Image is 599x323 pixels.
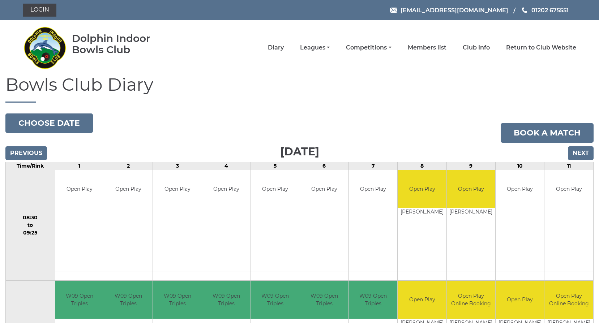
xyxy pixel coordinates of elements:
td: [PERSON_NAME] [447,208,495,217]
img: Dolphin Indoor Bowls Club [23,22,67,73]
td: W09 Open Triples [104,281,153,319]
td: 5 [251,162,300,170]
div: Dolphin Indoor Bowls Club [72,33,174,55]
td: 4 [202,162,251,170]
img: Phone us [522,7,527,13]
td: Open Play [251,170,299,208]
span: 01202 675551 [531,7,569,13]
td: 10 [496,162,544,170]
a: Club Info [463,44,490,52]
a: Login [23,4,56,17]
a: Diary [268,44,284,52]
td: Open Play [153,170,201,208]
td: 8 [398,162,446,170]
td: W09 Open Triples [55,281,104,319]
img: Email [390,8,397,13]
td: W09 Open Triples [202,281,251,319]
td: Open Play [349,170,397,208]
td: Open Play Online Booking [544,281,593,319]
td: W09 Open Triples [349,281,397,319]
td: 3 [153,162,202,170]
td: Open Play [496,170,544,208]
td: 08:30 to 09:25 [6,170,55,281]
td: Open Play Online Booking [447,281,495,319]
input: Previous [5,146,47,160]
td: Open Play [104,170,153,208]
td: Open Play [55,170,104,208]
td: [PERSON_NAME] [398,208,446,217]
td: 7 [348,162,397,170]
td: Open Play [300,170,348,208]
td: 11 [544,162,594,170]
a: Phone us 01202 675551 [521,6,569,15]
td: 2 [104,162,153,170]
a: Leagues [300,44,330,52]
input: Next [568,146,594,160]
a: Email [EMAIL_ADDRESS][DOMAIN_NAME] [390,6,508,15]
a: Members list [408,44,446,52]
td: W09 Open Triples [153,281,201,319]
td: Open Play [496,281,544,319]
td: Open Play [544,170,593,208]
a: Book a match [501,123,594,143]
td: 1 [55,162,104,170]
td: 6 [300,162,348,170]
td: Open Play [398,170,446,208]
td: 9 [446,162,495,170]
td: Open Play [398,281,446,319]
button: Choose date [5,113,93,133]
a: Return to Club Website [506,44,576,52]
h1: Bowls Club Diary [5,75,594,103]
td: Open Play [447,170,495,208]
span: [EMAIL_ADDRESS][DOMAIN_NAME] [401,7,508,13]
td: Open Play [202,170,251,208]
td: W09 Open Triples [300,281,348,319]
a: Competitions [346,44,391,52]
td: W09 Open Triples [251,281,299,319]
td: Time/Rink [6,162,55,170]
